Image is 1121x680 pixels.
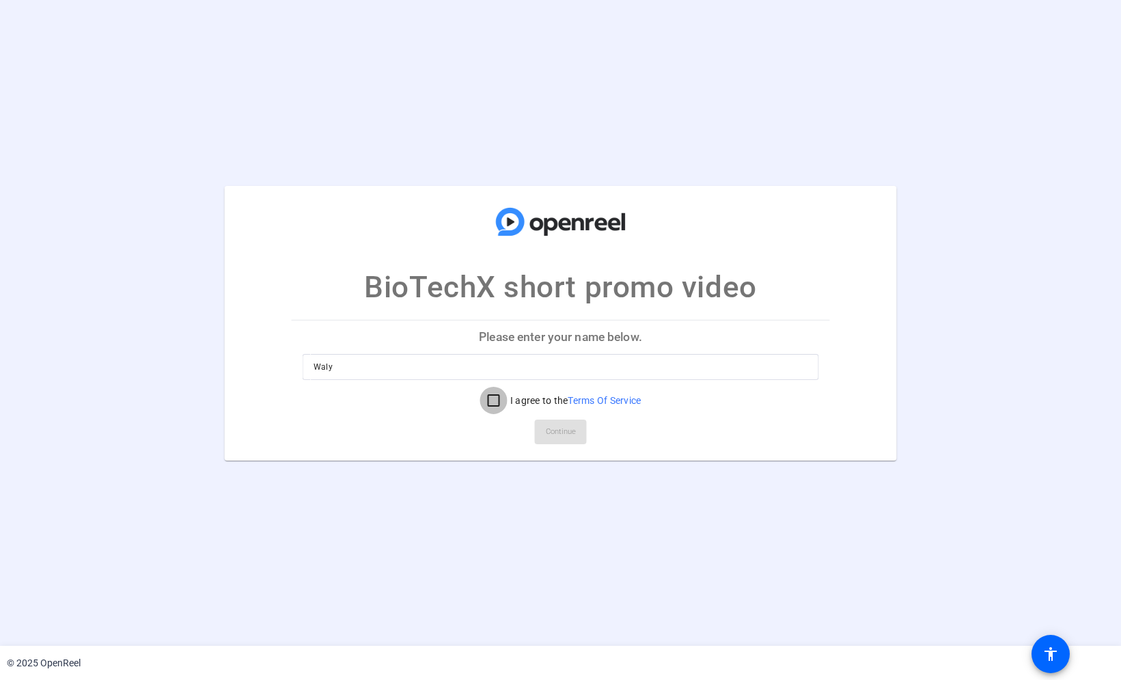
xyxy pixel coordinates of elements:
p: BioTechX short promo video [364,264,756,310]
label: I agree to the [508,394,641,407]
img: company-logo [493,199,629,244]
a: Terms Of Service [568,395,641,406]
p: Please enter your name below. [292,321,830,353]
input: Enter your name [314,359,808,375]
mat-icon: accessibility [1042,646,1059,662]
div: © 2025 OpenReel [7,656,81,670]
